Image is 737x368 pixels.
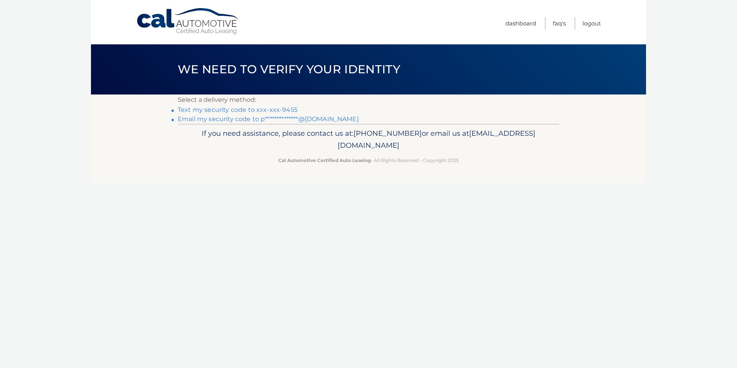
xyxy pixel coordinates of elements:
[505,17,536,30] a: Dashboard
[136,8,240,35] a: Cal Automotive
[178,62,400,76] span: We need to verify your identity
[553,17,566,30] a: FAQ's
[278,157,371,163] strong: Cal Automotive Certified Auto Leasing
[183,156,554,164] p: - All Rights Reserved - Copyright 2025
[178,106,298,113] a: Text my security code to xxx-xxx-9455
[183,127,554,152] p: If you need assistance, please contact us at: or email us at
[582,17,601,30] a: Logout
[178,95,559,105] p: Select a delivery method:
[353,129,422,138] span: [PHONE_NUMBER]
